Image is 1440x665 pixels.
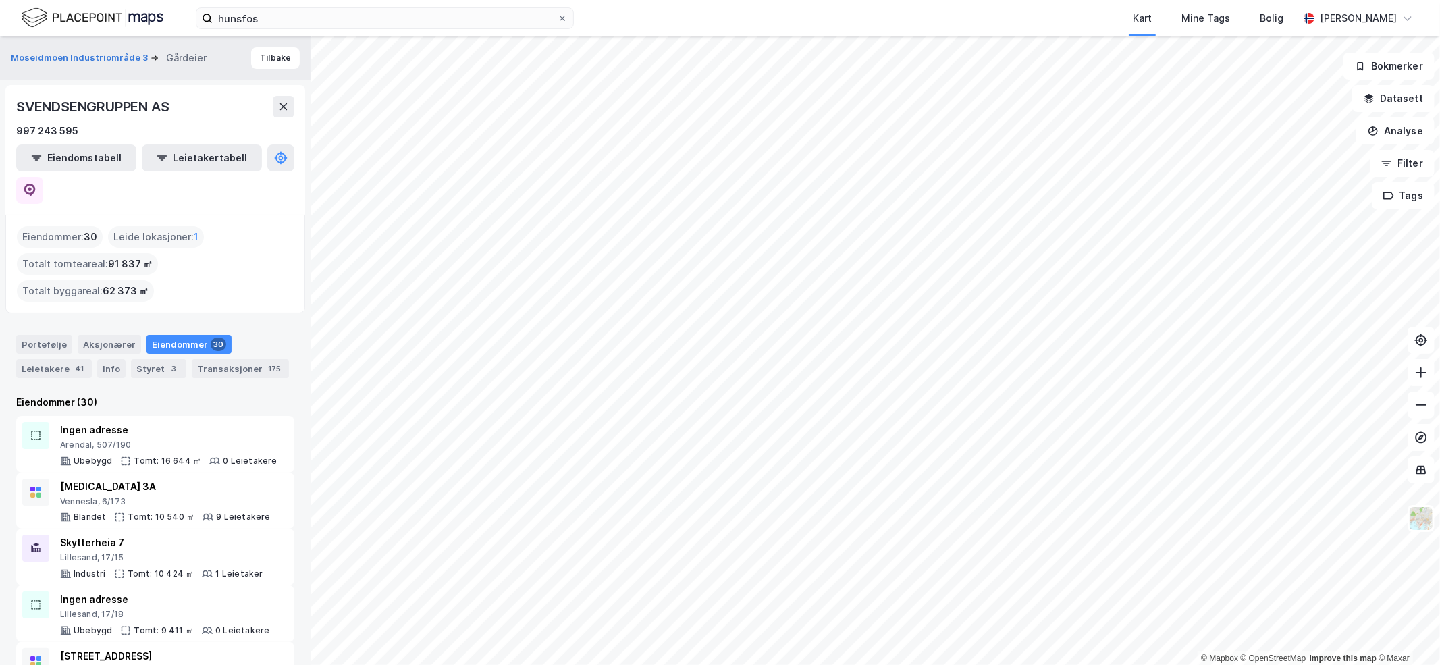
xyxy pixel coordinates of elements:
div: Bolig [1260,10,1283,26]
div: Arendal, 507/190 [60,440,277,450]
span: 30 [84,229,97,245]
div: Skytterheia 7 [60,535,263,551]
div: Leietakere [16,359,92,378]
div: Blandet [74,512,106,523]
button: Datasett [1352,85,1435,112]
div: Totalt byggareal : [17,280,154,302]
div: Tomt: 10 540 ㎡ [128,512,194,523]
div: Eiendommer [146,335,232,354]
div: 41 [72,362,86,375]
div: SVENDSENGRUPPEN AS [16,96,171,117]
div: Tomt: 9 411 ㎡ [134,625,194,636]
img: Z [1408,506,1434,531]
div: 30 [211,338,226,351]
div: Ubebygd [74,456,112,467]
div: 0 Leietakere [215,625,269,636]
input: Søk på adresse, matrikkel, gårdeiere, leietakere eller personer [213,8,557,28]
div: Mine Tags [1181,10,1230,26]
div: Totalt tomteareal : [17,253,158,275]
div: 175 [265,362,284,375]
div: Styret [131,359,186,378]
div: Portefølje [16,335,72,354]
div: Eiendommer : [17,226,103,248]
img: logo.f888ab2527a4732fd821a326f86c7f29.svg [22,6,163,30]
button: Tags [1372,182,1435,209]
div: Kart [1133,10,1152,26]
span: 1 [194,229,198,245]
div: 0 Leietakere [223,456,277,467]
div: Info [97,359,126,378]
div: Ingen adresse [60,422,277,438]
div: [MEDICAL_DATA] 3A [60,479,271,495]
div: Aksjonærer [78,335,141,354]
div: Ingen adresse [60,591,269,608]
div: Lillesand, 17/18 [60,609,269,620]
div: Industri [74,568,106,579]
div: Kontrollprogram for chat [1372,600,1440,665]
div: [PERSON_NAME] [1320,10,1397,26]
a: Mapbox [1201,654,1238,663]
div: Tomt: 16 644 ㎡ [134,456,201,467]
div: 9 Leietakere [216,512,270,523]
div: Eiendommer (30) [16,394,294,410]
div: Lillesand, 17/15 [60,552,263,563]
div: Vennesla, 6/173 [60,496,271,507]
button: Analyse [1356,117,1435,144]
iframe: Chat Widget [1372,600,1440,665]
div: Transaksjoner [192,359,289,378]
a: Improve this map [1310,654,1377,663]
div: 3 [167,362,181,375]
div: 997 243 595 [16,123,78,139]
button: Filter [1370,150,1435,177]
div: Leide lokasjoner : [108,226,204,248]
div: Ubebygd [74,625,112,636]
button: Tilbake [251,47,300,69]
div: Gårdeier [166,50,207,66]
div: Tomt: 10 424 ㎡ [128,568,194,579]
div: [STREET_ADDRESS] [60,648,259,664]
div: 1 Leietaker [215,568,263,579]
button: Bokmerker [1343,53,1435,80]
a: OpenStreetMap [1241,654,1306,663]
button: Leietakertabell [142,144,262,171]
span: 62 373 ㎡ [103,283,149,299]
button: Eiendomstabell [16,144,136,171]
span: 91 837 ㎡ [108,256,153,272]
button: Moseidmoen Industriområde 3 [11,51,151,65]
